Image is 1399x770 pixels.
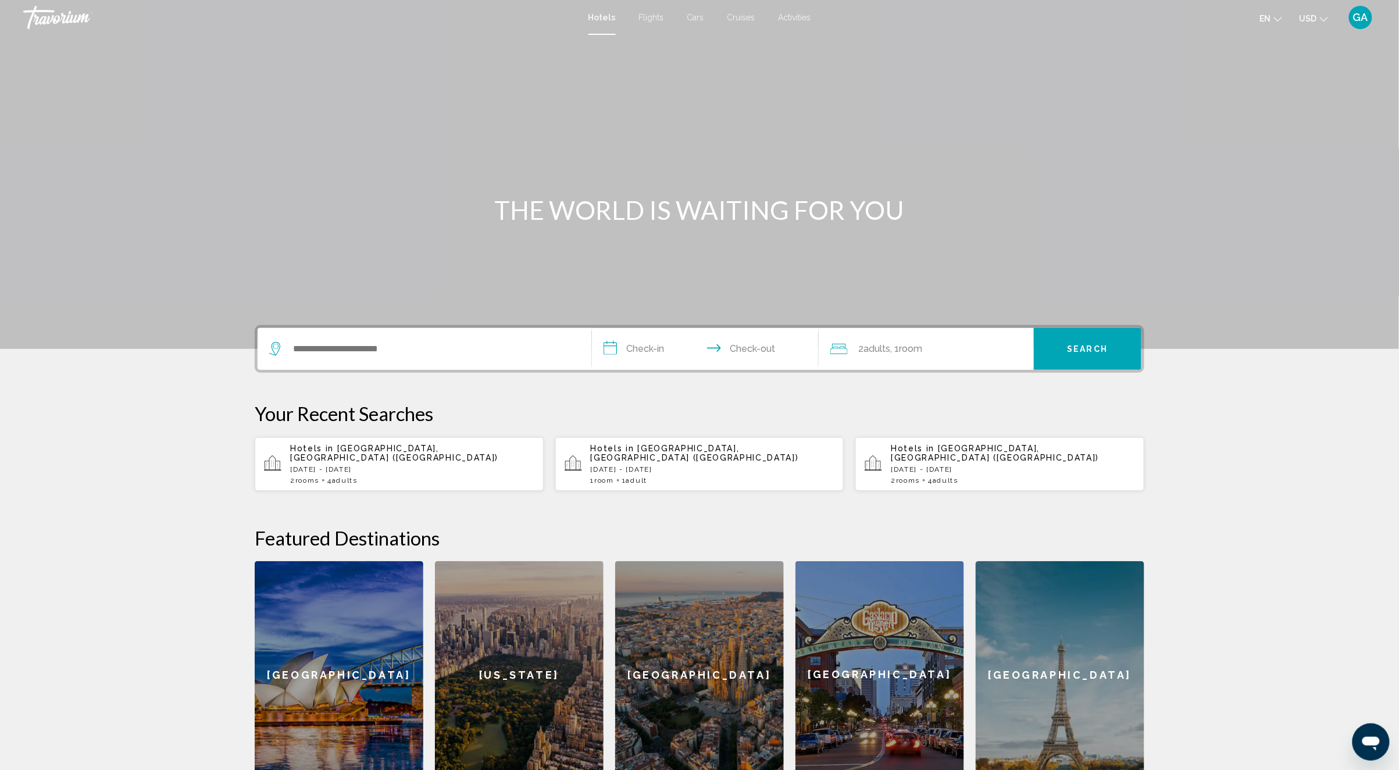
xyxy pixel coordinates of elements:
span: [GEOGRAPHIC_DATA], [GEOGRAPHIC_DATA] ([GEOGRAPHIC_DATA]) [591,444,799,462]
a: Hotels [588,13,616,22]
iframe: Button to launch messaging window [1352,723,1390,761]
span: 4 [928,476,958,484]
button: Change currency [1300,10,1328,27]
span: en [1260,14,1271,23]
span: 2 [891,476,920,484]
span: Adults [863,343,890,354]
span: 1 [622,476,647,484]
span: Hotels in [891,444,934,453]
span: rooms [896,476,920,484]
button: Hotels in [GEOGRAPHIC_DATA], [GEOGRAPHIC_DATA] ([GEOGRAPHIC_DATA])[DATE] - [DATE]2rooms4Adults [255,437,544,491]
button: Change language [1260,10,1282,27]
button: Check in and out dates [592,328,819,370]
span: rooms [295,476,319,484]
p: [DATE] - [DATE] [290,465,534,473]
span: Room [899,343,922,354]
button: Search [1034,328,1141,370]
div: Search widget [258,328,1141,370]
button: Hotels in [GEOGRAPHIC_DATA], [GEOGRAPHIC_DATA] ([GEOGRAPHIC_DATA])[DATE] - [DATE]1Room1Adult [555,437,844,491]
a: Cars [687,13,704,22]
span: GA [1353,12,1368,23]
p: [DATE] - [DATE] [591,465,835,473]
a: Travorium [23,6,577,29]
p: Your Recent Searches [255,402,1144,425]
span: 2 [858,341,890,357]
span: 4 [327,476,358,484]
span: USD [1300,14,1317,23]
span: 1 [591,476,614,484]
span: Adults [933,476,958,484]
span: [GEOGRAPHIC_DATA], [GEOGRAPHIC_DATA] ([GEOGRAPHIC_DATA]) [891,444,1099,462]
span: Room [594,476,614,484]
h1: THE WORLD IS WAITING FOR YOU [481,195,918,225]
h2: Featured Destinations [255,526,1144,550]
span: , 1 [890,341,922,357]
span: Adult [626,476,647,484]
a: Activities [779,13,811,22]
button: Travelers: 2 adults, 0 children [819,328,1034,370]
span: 2 [290,476,319,484]
p: [DATE] - [DATE] [891,465,1135,473]
button: User Menu [1346,5,1376,30]
span: Hotels in [591,444,634,453]
a: Cruises [727,13,755,22]
span: [GEOGRAPHIC_DATA], [GEOGRAPHIC_DATA] ([GEOGRAPHIC_DATA]) [290,444,498,462]
a: Flights [639,13,664,22]
span: Hotels in [290,444,334,453]
span: Search [1068,345,1108,354]
button: Hotels in [GEOGRAPHIC_DATA], [GEOGRAPHIC_DATA] ([GEOGRAPHIC_DATA])[DATE] - [DATE]2rooms4Adults [855,437,1144,491]
span: Adults [332,476,358,484]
